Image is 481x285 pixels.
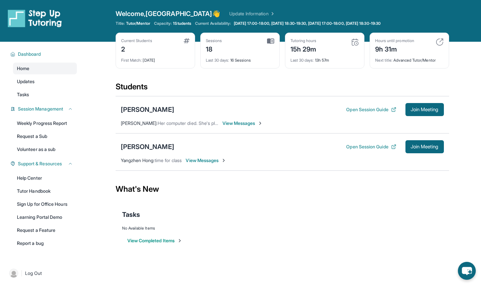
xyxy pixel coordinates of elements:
[155,157,182,163] span: time for class
[121,120,158,126] span: [PERSON_NAME] :
[290,58,314,63] span: Last 30 days :
[9,269,18,278] img: user-img
[405,103,444,116] button: Join Meeting
[258,121,263,126] img: Chevron-Right
[221,158,226,163] img: Chevron-Right
[18,160,62,167] span: Support & Resources
[206,43,222,54] div: 18
[375,43,414,54] div: 9h 31m
[269,10,275,17] img: Chevron Right
[346,106,396,113] button: Open Session Guide
[13,198,77,210] a: Sign Up for Office Hours
[121,38,152,43] div: Current Students
[116,82,449,96] div: Students
[346,143,396,150] button: Open Session Guide
[229,10,275,17] a: Update Information
[411,108,439,112] span: Join Meeting
[13,172,77,184] a: Help Center
[186,157,226,164] span: View Messages
[458,262,476,280] button: chat-button
[13,185,77,197] a: Tutor Handbook
[405,140,444,153] button: Join Meeting
[206,54,274,63] div: 16 Sessions
[116,175,449,203] div: What's New
[25,270,42,277] span: Log Out
[13,89,77,100] a: Tasks
[127,237,182,244] button: View Completed Items
[7,266,77,280] a: |Log Out
[13,224,77,236] a: Request a Feature
[206,58,229,63] span: Last 30 days :
[195,21,231,26] span: Current Availability:
[122,226,443,231] div: No Available Items
[121,43,152,54] div: 2
[15,51,73,57] button: Dashboard
[173,21,191,26] span: 1 Students
[411,145,439,149] span: Join Meeting
[15,106,73,112] button: Session Management
[13,76,77,87] a: Updates
[351,38,359,46] img: card
[15,160,73,167] button: Support & Resources
[13,211,77,223] a: Learning Portal Demo
[233,21,382,26] a: [DATE] 17:00-18:00, [DATE] 18:30-19:30, [DATE] 17:00-18:00, [DATE] 18:30-19:30
[122,210,140,219] span: Tasks
[290,43,317,54] div: 15h 29m
[21,269,22,277] span: |
[13,143,77,155] a: Volunteer as a sub
[116,9,220,18] span: Welcome, [GEOGRAPHIC_DATA] 👋
[222,120,263,127] span: View Messages
[121,58,142,63] span: First Match :
[158,120,249,126] span: Her computer died. She's plugging it in now.
[13,63,77,74] a: Home
[121,142,174,151] div: [PERSON_NAME]
[116,21,125,26] span: Title:
[13,130,77,142] a: Request a Sub
[206,38,222,43] div: Sessions
[18,51,41,57] span: Dashboard
[121,157,155,163] span: Yangzhen Hong :
[375,38,414,43] div: Hours until promotion
[154,21,172,26] span: Capacity:
[267,38,274,44] img: card
[17,91,29,98] span: Tasks
[184,38,190,43] img: card
[121,54,190,63] div: [DATE]
[17,65,29,72] span: Home
[436,38,444,46] img: card
[17,78,35,85] span: Updates
[18,106,63,112] span: Session Management
[126,21,150,26] span: Tutor/Mentor
[13,237,77,249] a: Report a bug
[13,117,77,129] a: Weekly Progress Report
[121,105,174,114] div: [PERSON_NAME]
[234,21,381,26] span: [DATE] 17:00-18:00, [DATE] 18:30-19:30, [DATE] 17:00-18:00, [DATE] 18:30-19:30
[290,38,317,43] div: Tutoring hours
[375,58,393,63] span: Next title :
[290,54,359,63] div: 13h 57m
[375,54,444,63] div: Advanced Tutor/Mentor
[8,9,62,27] img: logo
